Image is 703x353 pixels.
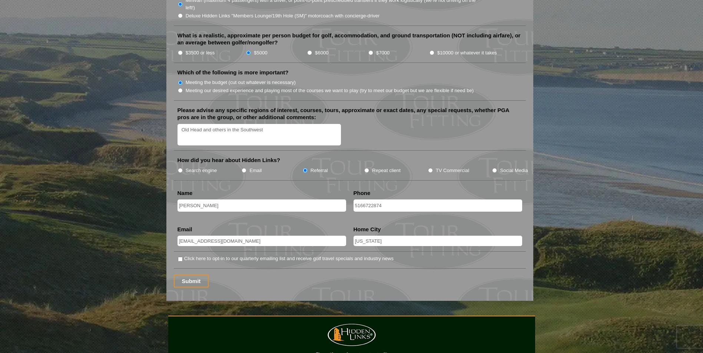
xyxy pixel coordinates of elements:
input: Submit [174,275,209,288]
textarea: Old Head and others in the Southwest [178,124,341,146]
label: $3500 or less [186,49,215,57]
label: $10000 or whatever it takes [437,49,497,57]
label: Repeat client [372,167,401,174]
label: $6000 [315,49,328,57]
label: $7000 [376,49,389,57]
label: $5000 [254,49,267,57]
label: Email [178,226,192,233]
label: Home City [354,226,381,233]
label: Please advise any specific regions of interest, courses, tours, approximate or exact dates, any s... [178,107,522,121]
label: Email [249,167,262,174]
label: How did you hear about Hidden Links? [178,157,281,164]
label: Meeting our desired experience and playing most of the courses we want to play (try to meet our b... [186,87,474,94]
label: Referral [311,167,328,174]
label: Deluxe Hidden Links "Members Lounge/19th Hole (SM)" motorcoach with concierge-driver [186,12,380,20]
label: TV Commercial [436,167,469,174]
label: Which of the following is more important? [178,69,289,76]
label: Phone [354,189,371,197]
label: Search engine [186,167,217,174]
label: Click here to opt-in to our quarterly emailing list and receive golf travel specials and industry... [184,255,394,262]
label: Social Media [500,167,528,174]
label: Name [178,189,193,197]
label: Meeting the budget (cut out whatever is necessary) [186,79,296,86]
label: What is a realistic, approximate per person budget for golf, accommodation, and ground transporta... [178,32,522,46]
